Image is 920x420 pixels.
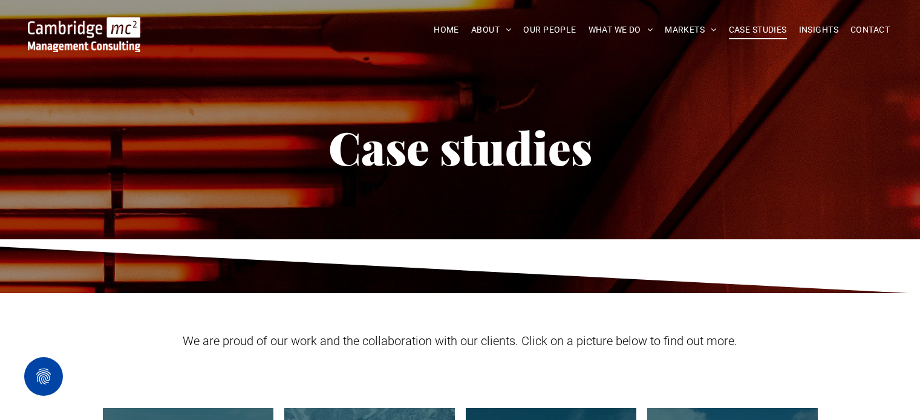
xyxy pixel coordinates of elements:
[659,21,722,39] a: MARKETS
[183,334,737,348] span: We are proud of our work and the collaboration with our clients. Click on a picture below to find...
[517,21,582,39] a: OUR PEOPLE
[723,21,793,39] a: CASE STUDIES
[28,19,140,31] a: Your Business Transformed | Cambridge Management Consulting
[428,21,465,39] a: HOME
[28,17,140,52] img: Go to Homepage
[793,21,844,39] a: INSIGHTS
[582,21,659,39] a: WHAT WE DO
[465,21,518,39] a: ABOUT
[844,21,896,39] a: CONTACT
[328,117,592,177] span: Case studies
